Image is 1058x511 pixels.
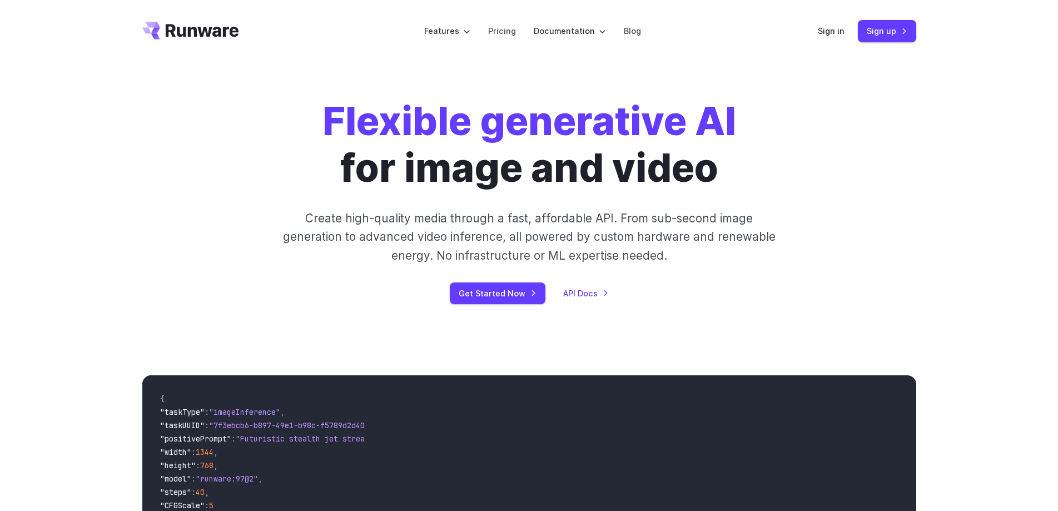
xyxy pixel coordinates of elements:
[450,282,545,304] a: Get Started Now
[488,24,516,37] a: Pricing
[160,434,231,444] span: "positivePrompt"
[424,24,470,37] label: Features
[209,407,280,417] span: "imageInference"
[191,447,196,457] span: :
[160,460,196,470] span: "height"
[160,447,191,457] span: "width"
[258,474,262,484] span: ,
[160,407,205,417] span: "taskType"
[191,474,196,484] span: :
[281,209,777,265] p: Create high-quality media through a fast, affordable API. From sub-second image generation to adv...
[205,487,209,497] span: ,
[205,407,209,417] span: :
[160,474,191,484] span: "model"
[236,434,640,444] span: "Futuristic stealth jet streaking through a neon-lit cityscape with glowing purple exhaust"
[624,24,641,37] a: Blog
[160,420,205,430] span: "taskUUID"
[858,20,916,42] a: Sign up
[322,97,736,145] strong: Flexible generative AI
[209,420,378,430] span: "7f3ebcb6-b897-49e1-b98c-f5789d2d40d7"
[200,460,213,470] span: 768
[196,460,200,470] span: :
[196,474,258,484] span: "runware:97@2"
[191,487,196,497] span: :
[209,500,213,510] span: 5
[818,24,845,37] a: Sign in
[280,407,285,417] span: ,
[231,434,236,444] span: :
[142,22,239,39] a: Go to /
[160,394,165,404] span: {
[534,24,606,37] label: Documentation
[213,447,218,457] span: ,
[160,487,191,497] span: "steps"
[213,460,218,470] span: ,
[563,287,609,300] a: API Docs
[322,98,736,191] h1: for image and video
[196,447,213,457] span: 1344
[196,487,205,497] span: 40
[205,420,209,430] span: :
[160,500,205,510] span: "CFGScale"
[205,500,209,510] span: :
